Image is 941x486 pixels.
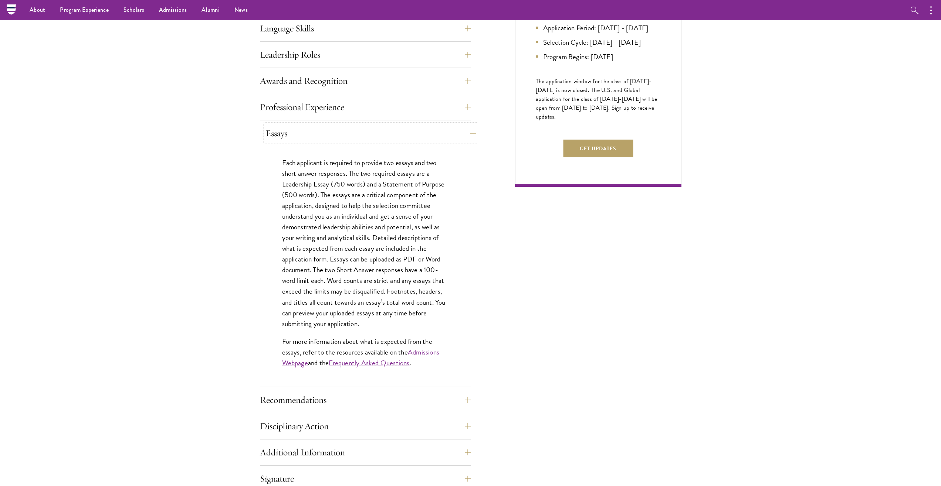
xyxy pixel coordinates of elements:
[536,77,657,121] span: The application window for the class of [DATE]-[DATE] is now closed. The U.S. and Global applicat...
[563,140,633,157] button: Get Updates
[260,46,471,64] button: Leadership Roles
[265,124,476,142] button: Essays
[260,20,471,37] button: Language Skills
[260,72,471,90] button: Awards and Recognition
[260,98,471,116] button: Professional Experience
[282,157,449,329] p: Each applicant is required to provide two essays and two short answer responses. The two required...
[260,444,471,461] button: Additional Information
[536,51,661,62] li: Program Begins: [DATE]
[536,23,661,33] li: Application Period: [DATE] - [DATE]
[260,417,471,435] button: Disciplinary Action
[536,37,661,48] li: Selection Cycle: [DATE] - [DATE]
[282,336,449,368] p: For more information about what is expected from the essays, refer to the resources available on ...
[329,357,409,368] a: Frequently Asked Questions
[260,391,471,409] button: Recommendations
[282,347,439,368] a: Admissions Webpage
